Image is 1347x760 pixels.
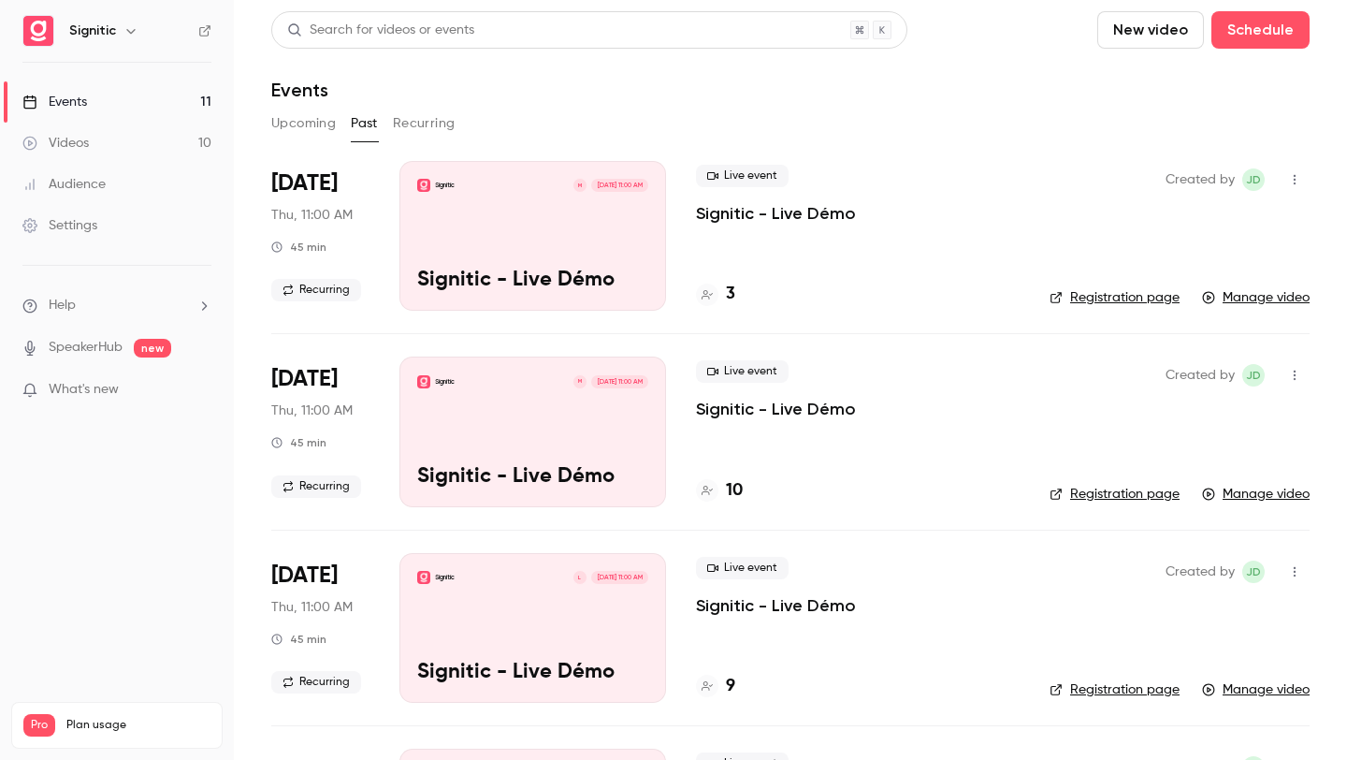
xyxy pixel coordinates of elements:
[49,380,119,400] span: What's new
[393,109,456,139] button: Recurring
[23,16,53,46] img: Signitic
[1246,168,1261,191] span: JD
[271,79,328,101] h1: Events
[134,339,171,358] span: new
[435,573,455,582] p: Signitic
[726,478,743,504] h4: 10
[1246,364,1261,387] span: JD
[22,134,89,153] div: Videos
[591,375,647,388] span: [DATE] 11:00 AM
[696,202,856,225] a: Signitic - Live Démo
[23,714,55,737] span: Pro
[1166,364,1235,387] span: Created by
[417,179,430,192] img: Signitic - Live Démo
[271,161,369,311] div: Oct 2 Thu, 11:00 AM (Europe/Paris)
[399,553,666,703] a: Signitic - Live DémoSigniticL[DATE] 11:00 AMSignitic - Live Démo
[271,279,361,301] span: Recurring
[726,282,735,307] h4: 3
[696,674,735,699] a: 9
[287,21,474,40] div: Search for videos or events
[1242,561,1265,583] span: Joris Dulac
[417,465,648,490] p: Signitic - Live Démo
[399,357,666,506] a: Signitic - Live DémoSigniticM[DATE] 11:00 AMSignitic - Live Démo
[271,475,361,498] span: Recurring
[271,364,338,394] span: [DATE]
[49,296,76,315] span: Help
[22,93,87,111] div: Events
[696,165,789,187] span: Live event
[1211,11,1310,49] button: Schedule
[271,240,326,255] div: 45 min
[271,357,369,506] div: Sep 25 Thu, 11:00 AM (Europe/Paris)
[417,661,648,685] p: Signitic - Live Démo
[1246,561,1261,583] span: JD
[1202,485,1310,504] a: Manage video
[435,377,455,387] p: Signitic
[66,718,210,733] span: Plan usage
[271,561,338,591] span: [DATE]
[417,269,648,293] p: Signitic - Live Démo
[69,22,116,40] h6: Signitic
[572,374,587,389] div: M
[22,296,211,315] li: help-dropdown-opener
[271,168,338,198] span: [DATE]
[696,282,735,307] a: 3
[1202,680,1310,699] a: Manage video
[572,178,587,193] div: M
[1097,11,1204,49] button: New video
[271,671,361,694] span: Recurring
[271,632,326,647] div: 45 min
[696,594,856,617] a: Signitic - Live Démo
[1050,288,1180,307] a: Registration page
[1202,288,1310,307] a: Manage video
[591,571,647,584] span: [DATE] 11:00 AM
[696,360,789,383] span: Live event
[417,375,430,388] img: Signitic - Live Démo
[271,553,369,703] div: Sep 4 Thu, 11:00 AM (Europe/Paris)
[435,181,455,190] p: Signitic
[1242,364,1265,387] span: Joris Dulac
[726,674,735,699] h4: 9
[696,478,743,504] a: 10
[696,557,789,579] span: Live event
[591,179,647,192] span: [DATE] 11:00 AM
[22,216,97,235] div: Settings
[189,382,211,399] iframe: Noticeable Trigger
[1166,168,1235,191] span: Created by
[49,338,123,358] a: SpeakerHub
[572,570,587,585] div: L
[271,206,353,225] span: Thu, 11:00 AM
[1050,680,1180,699] a: Registration page
[271,598,353,617] span: Thu, 11:00 AM
[1166,561,1235,583] span: Created by
[22,175,106,194] div: Audience
[417,571,430,584] img: Signitic - Live Démo
[271,402,353,420] span: Thu, 11:00 AM
[271,435,326,450] div: 45 min
[1050,485,1180,504] a: Registration page
[351,109,378,139] button: Past
[696,398,856,420] a: Signitic - Live Démo
[271,109,336,139] button: Upcoming
[399,161,666,311] a: Signitic - Live DémoSigniticM[DATE] 11:00 AMSignitic - Live Démo
[1242,168,1265,191] span: Joris Dulac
